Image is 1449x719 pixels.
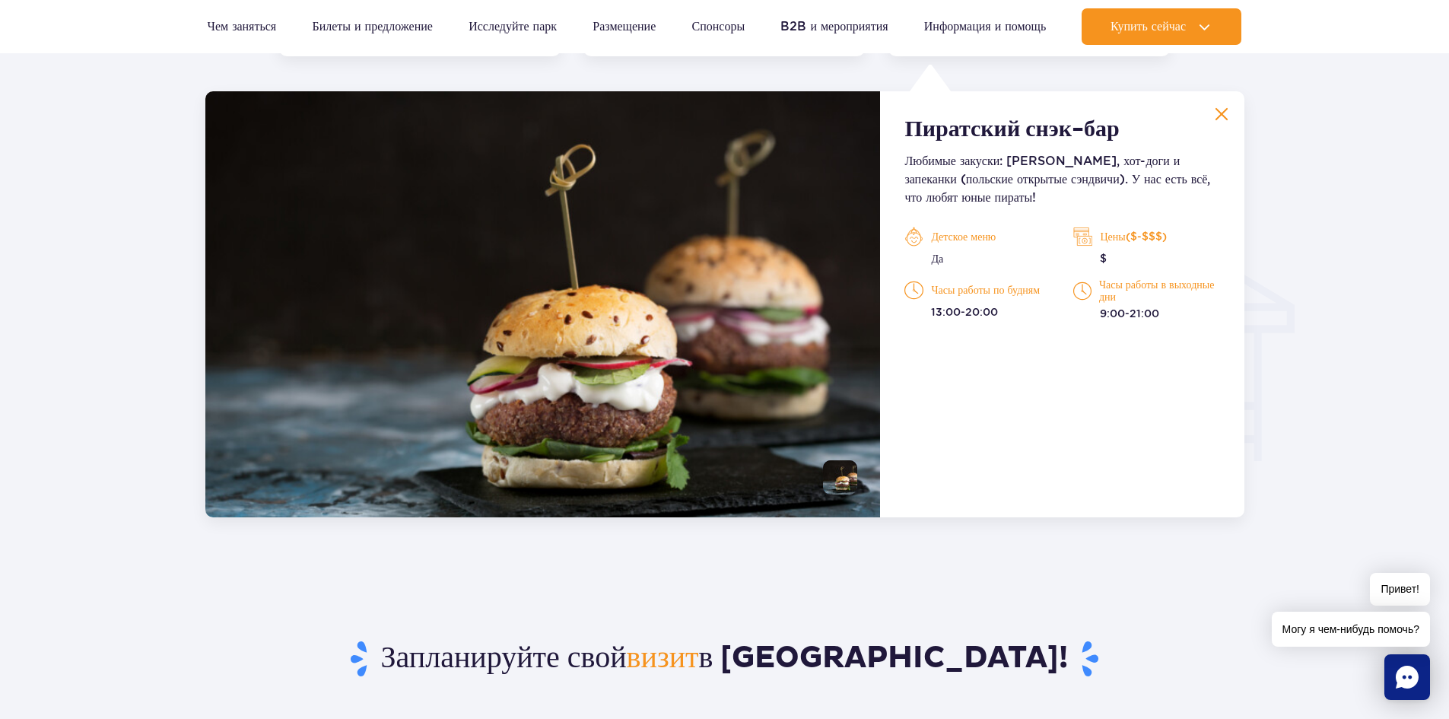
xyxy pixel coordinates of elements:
button: Купить сейчас [1082,8,1241,45]
a: B2B и мероприятия [780,8,888,45]
a: Спонсоры [692,8,745,45]
font: Часы работы по будням [931,284,1040,296]
font: 9:00-21:00 [1100,307,1159,320]
font: Могу я чем-нибудь помочь? [1282,623,1419,635]
div: Чат [1384,654,1430,700]
a: Размещение [593,8,656,45]
font: 13:00-20:00 [931,306,998,318]
a: Чем заняться [208,8,277,45]
font: Часы работы в выходные дни [1099,278,1215,303]
font: Размещение [593,19,656,33]
font: Привет! [1381,583,1419,595]
font: Цены($-$$$) [1100,231,1166,243]
font: в [GEOGRAPHIC_DATA]! [699,639,1069,677]
font: Любимые закуски: [PERSON_NAME], хот-доги и запеканки (польские открытые сэндвичи). У нас есть всё... [904,154,1210,205]
font: Пиратский снэк-бар [904,115,1119,143]
font: Исследуйте парк [469,19,557,33]
a: Билеты и предложение [312,8,433,45]
a: Информация и помощь [924,8,1046,45]
font: визит [627,639,699,677]
font: $ [1100,253,1107,265]
font: Детское меню [931,231,996,243]
font: B2B и мероприятия [780,19,888,33]
font: Спонсоры [692,19,745,33]
a: Исследуйте парк [469,8,557,45]
font: Запланируйте свой [381,639,627,677]
img: д [205,91,881,517]
font: Информация и помощь [924,19,1046,33]
font: Да [931,253,943,265]
font: Чем заняться [208,19,277,33]
font: Билеты и предложение [312,19,433,33]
